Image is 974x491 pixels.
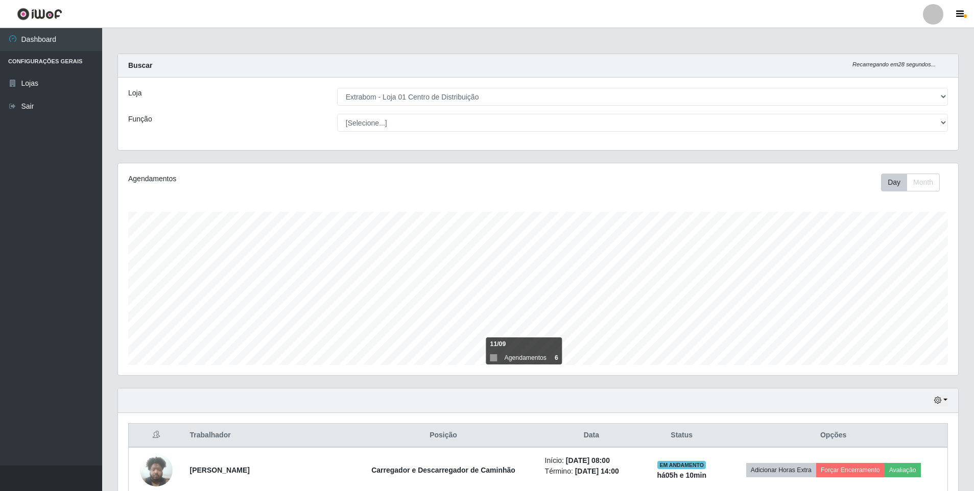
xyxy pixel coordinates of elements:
li: Término: [545,466,638,477]
span: EM ANDAMENTO [657,461,706,469]
label: Loja [128,88,141,99]
button: Month [907,174,940,191]
th: Data [539,424,645,448]
div: First group [881,174,940,191]
th: Posição [348,424,538,448]
button: Adicionar Horas Extra [746,463,816,477]
button: Forçar Encerramento [816,463,885,477]
div: Agendamentos [128,174,461,184]
i: Recarregando em 28 segundos... [852,61,936,67]
label: Função [128,114,152,125]
time: [DATE] 08:00 [566,456,610,464]
img: CoreUI Logo [17,8,62,20]
strong: Buscar [128,61,152,69]
div: Toolbar with button groups [881,174,948,191]
button: Day [881,174,907,191]
button: Avaliação [885,463,921,477]
time: [DATE] 14:00 [575,467,619,475]
strong: [PERSON_NAME] [190,466,250,474]
th: Opções [719,424,947,448]
strong: Carregador e Descarregador de Caminhão [371,466,515,474]
th: Status [644,424,719,448]
th: Trabalhador [184,424,348,448]
strong: há 05 h e 10 min [657,471,706,479]
li: Início: [545,455,638,466]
